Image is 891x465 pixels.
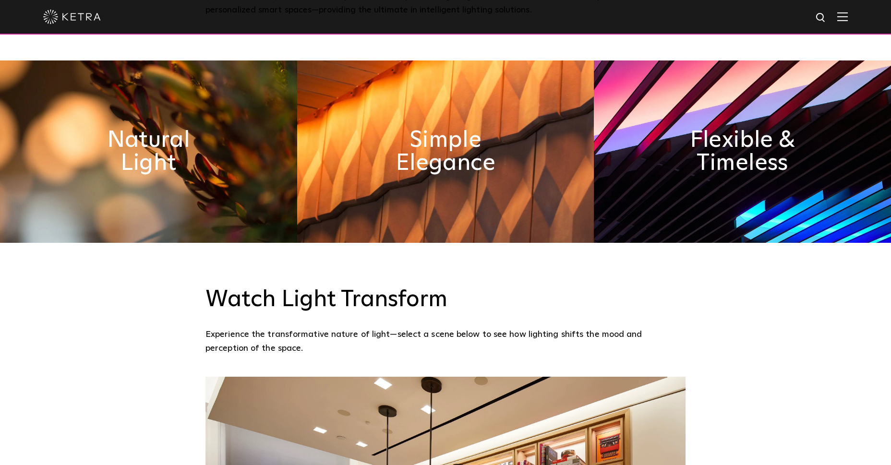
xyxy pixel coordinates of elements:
[671,129,815,175] h2: Flexible & Timeless
[76,129,220,175] h2: Natural Light
[205,286,686,314] h3: Watch Light Transform
[837,12,848,21] img: Hamburger%20Nav.svg
[43,10,101,24] img: ketra-logo-2019-white
[297,60,594,243] img: simple_elegance
[373,129,518,175] h2: Simple Elegance
[205,328,681,355] p: Experience the transformative nature of light—select a scene below to see how lighting shifts the...
[815,12,827,24] img: search icon
[594,60,891,243] img: flexible_timeless_ketra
